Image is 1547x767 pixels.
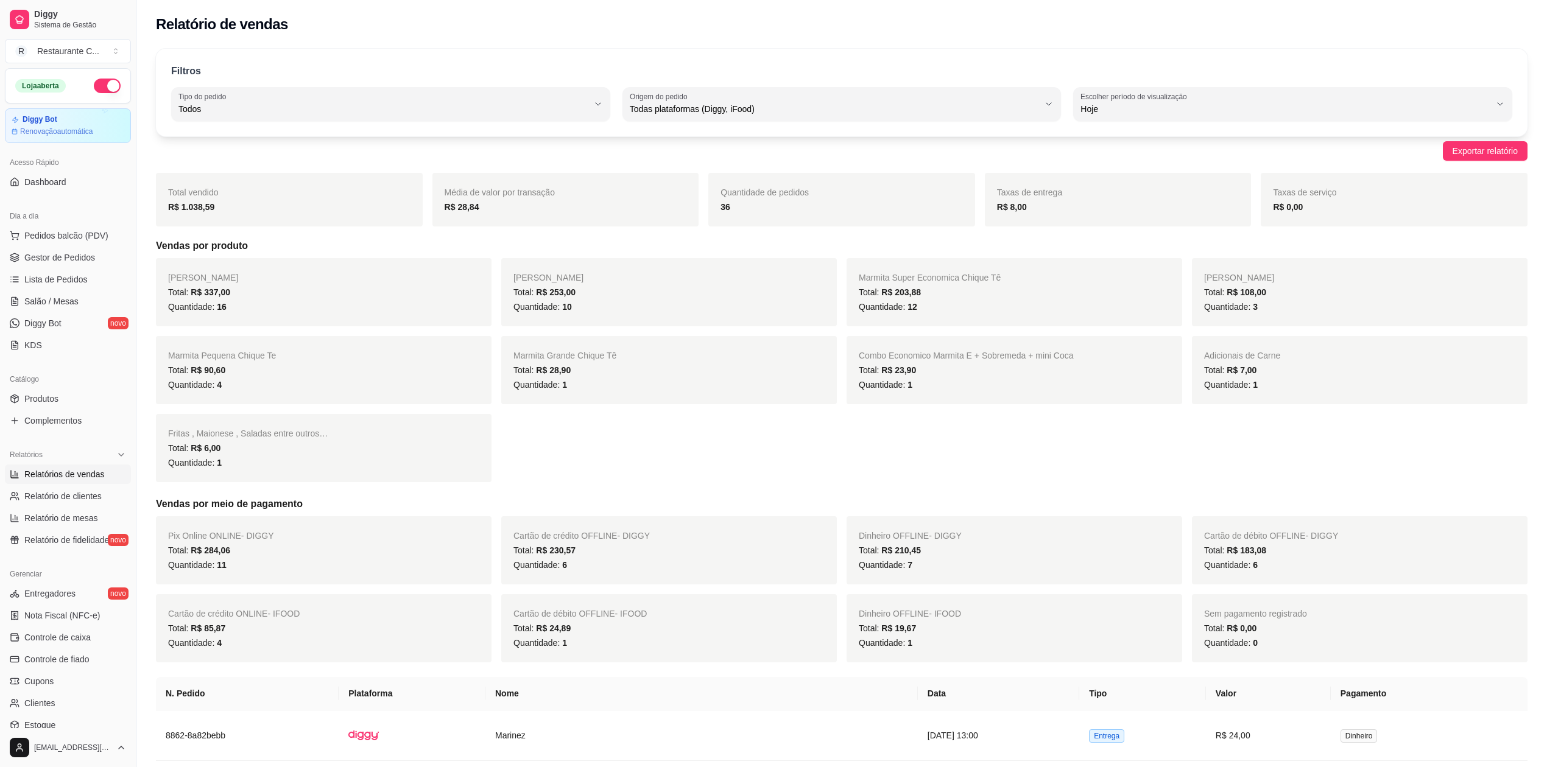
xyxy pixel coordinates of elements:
[191,365,225,375] span: R$ 90,60
[1206,710,1331,761] td: R$ 24,00
[1204,638,1258,648] span: Quantidade:
[24,675,54,687] span: Cupons
[1204,560,1258,570] span: Quantidade:
[1253,638,1258,648] span: 0
[24,587,76,600] span: Entregadores
[339,677,485,710] th: Plataforma
[1227,623,1256,633] span: R$ 0,00
[1204,531,1338,541] span: Cartão de débito OFFLINE - DIGGY
[178,103,588,115] span: Todos
[156,497,1528,511] h5: Vendas por meio de pagamento
[191,623,225,633] span: R$ 85,87
[168,273,238,282] span: [PERSON_NAME]
[721,187,809,197] span: Quantidade de pedidos
[1089,729,1124,743] span: Entrega
[24,719,55,731] span: Estoque
[24,609,100,622] span: Nota Fiscal (NFC-e)
[5,5,131,34] a: DiggySistema de Gestão
[156,239,1528,253] h5: Vendas por produto
[168,623,225,633] span: Total:
[5,108,131,143] a: Diggy BotRenovaçãoautomática
[168,202,214,212] strong: R$ 1.038,59
[24,697,55,709] span: Clientes
[37,45,99,57] div: Restaurante C ...
[24,295,79,307] span: Salão / Mesas
[1341,729,1378,743] span: Dinheiro
[5,172,131,192] a: Dashboard
[168,609,300,618] span: Cartão de crédito ONLINE - IFOOD
[5,486,131,506] a: Relatório de clientes
[1227,287,1266,297] span: R$ 108,00
[1227,365,1256,375] span: R$ 7,00
[536,545,576,555] span: R$ 230,57
[5,153,131,172] div: Acesso Rápido
[5,606,131,625] a: Nota Fiscal (NFC-e)
[5,411,131,430] a: Complementos
[997,187,1062,197] span: Taxas de entrega
[5,584,131,603] a: Entregadoresnovo
[24,415,82,427] span: Complementos
[1204,623,1256,633] span: Total:
[15,79,66,93] div: Loja aberta
[859,365,916,375] span: Total:
[5,508,131,528] a: Relatório de mesas
[907,560,912,570] span: 7
[24,534,109,546] span: Relatório de fidelidade
[881,623,916,633] span: R$ 19,67
[24,251,95,264] span: Gestor de Pedidos
[24,468,105,480] span: Relatórios de vendas
[859,531,962,541] span: Dinheiro OFFLINE - DIGGY
[24,339,42,351] span: KDS
[997,202,1027,212] strong: R$ 8,00
[5,650,131,669] a: Controle de fiado
[191,545,230,555] span: R$ 284,06
[1253,380,1258,390] span: 1
[1206,677,1331,710] th: Valor
[5,270,131,289] a: Lista de Pedidos
[859,623,916,633] span: Total:
[168,287,230,297] span: Total:
[5,39,131,63] button: Select a team
[859,273,1001,282] span: Marmita Super Economica Chique Tê
[24,176,66,188] span: Dashboard
[168,429,328,438] span: Fritas , Maionese , Saladas entre outros…
[907,638,912,648] span: 1
[24,317,62,329] span: Diggy Bot
[191,287,230,297] span: R$ 337,00
[918,710,1079,761] td: [DATE] 13:00
[5,464,131,484] a: Relatórios de vendas
[23,115,57,124] article: Diggy Bot
[5,671,131,691] a: Cupons
[1253,302,1258,312] span: 3
[168,638,222,648] span: Quantidade:
[217,380,222,390] span: 4
[24,653,90,665] span: Controle de fiado
[513,380,567,390] span: Quantidade:
[168,380,222,390] span: Quantidade:
[5,248,131,267] a: Gestor de Pedidos
[1204,365,1256,375] span: Total:
[445,187,555,197] span: Média de valor por transação
[859,287,921,297] span: Total:
[217,302,227,312] span: 16
[536,287,576,297] span: R$ 253,00
[562,380,567,390] span: 1
[10,450,43,460] span: Relatórios
[5,369,131,389] div: Catálogo
[5,530,131,550] a: Relatório de fidelidadenovo
[1204,380,1258,390] span: Quantidade:
[513,609,647,618] span: Cartão de débito OFFLINE - IFOOD
[1273,187,1336,197] span: Taxas de serviço
[168,187,219,197] span: Total vendido
[859,609,961,618] span: Dinheiro OFFLINE - IFOOD
[536,365,571,375] span: R$ 28,90
[5,693,131,713] a: Clientes
[513,365,571,375] span: Total:
[15,45,27,57] span: R
[513,638,567,648] span: Quantidade:
[5,335,131,355] a: KDS
[168,560,227,570] span: Quantidade:
[630,91,691,102] label: Origem do pedido
[24,393,58,405] span: Produtos
[217,638,222,648] span: 4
